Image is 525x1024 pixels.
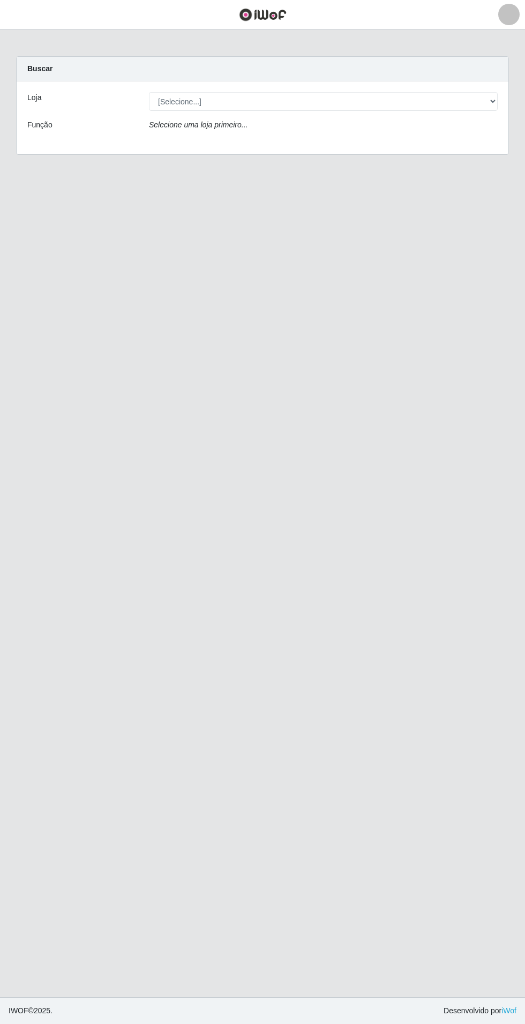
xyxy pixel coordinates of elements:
a: iWof [501,1006,516,1015]
label: Loja [27,92,41,103]
span: Desenvolvido por [444,1005,516,1017]
span: IWOF [9,1006,28,1015]
strong: Buscar [27,64,52,73]
span: © 2025 . [9,1005,52,1017]
img: CoreUI Logo [239,8,287,21]
label: Função [27,119,52,131]
i: Selecione uma loja primeiro... [149,120,247,129]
